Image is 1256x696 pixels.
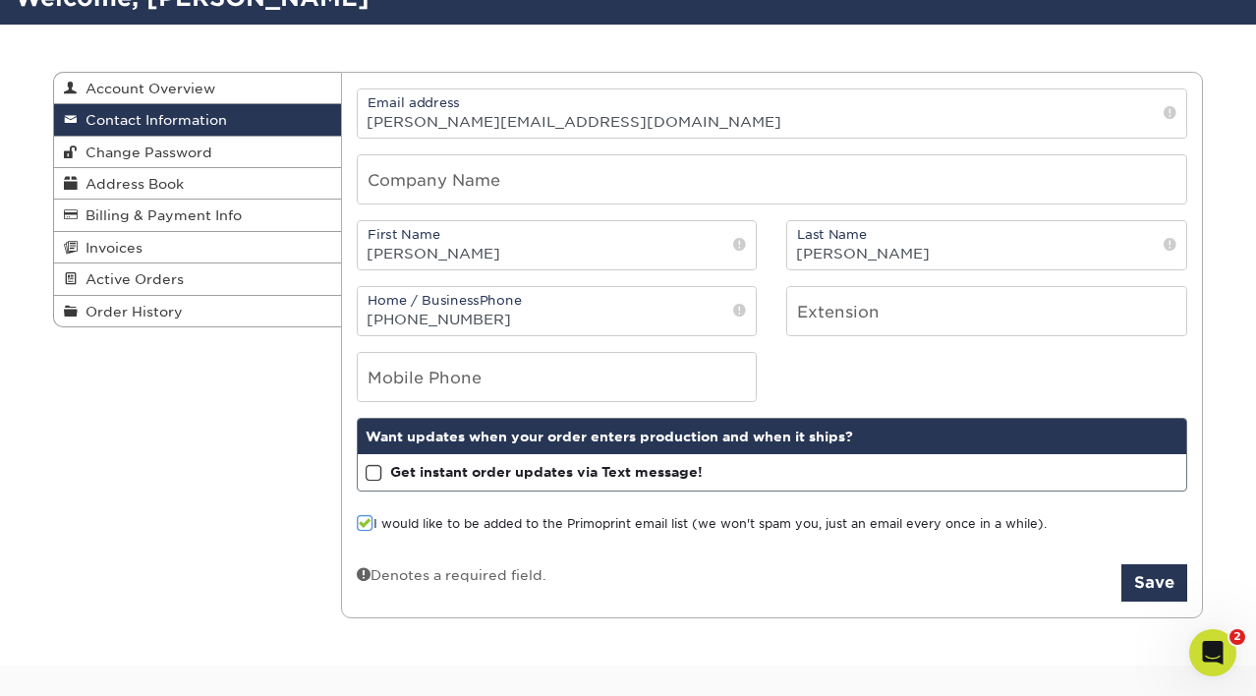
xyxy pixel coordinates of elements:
strong: Get instant order updates via Text message! [390,464,703,480]
label: I would like to be added to the Primoprint email list (we won't spam you, just an email every onc... [357,515,1047,534]
div: Want updates when your order enters production and when it ships? [358,419,1187,454]
span: Order History [78,304,183,319]
span: Address Book [78,176,184,192]
a: Invoices [54,232,341,263]
span: Account Overview [78,81,215,96]
a: Account Overview [54,73,341,104]
span: Billing & Payment Info [78,207,242,223]
a: Change Password [54,137,341,168]
a: Billing & Payment Info [54,200,341,231]
a: Contact Information [54,104,341,136]
span: Contact Information [78,112,227,128]
button: Save [1121,564,1187,602]
span: 2 [1229,629,1245,645]
div: Denotes a required field. [357,564,546,585]
a: Order History [54,296,341,326]
a: Active Orders [54,263,341,295]
iframe: Intercom live chat [1189,629,1236,676]
a: Address Book [54,168,341,200]
span: Change Password [78,145,212,160]
span: Invoices [78,240,143,256]
span: Active Orders [78,271,184,287]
